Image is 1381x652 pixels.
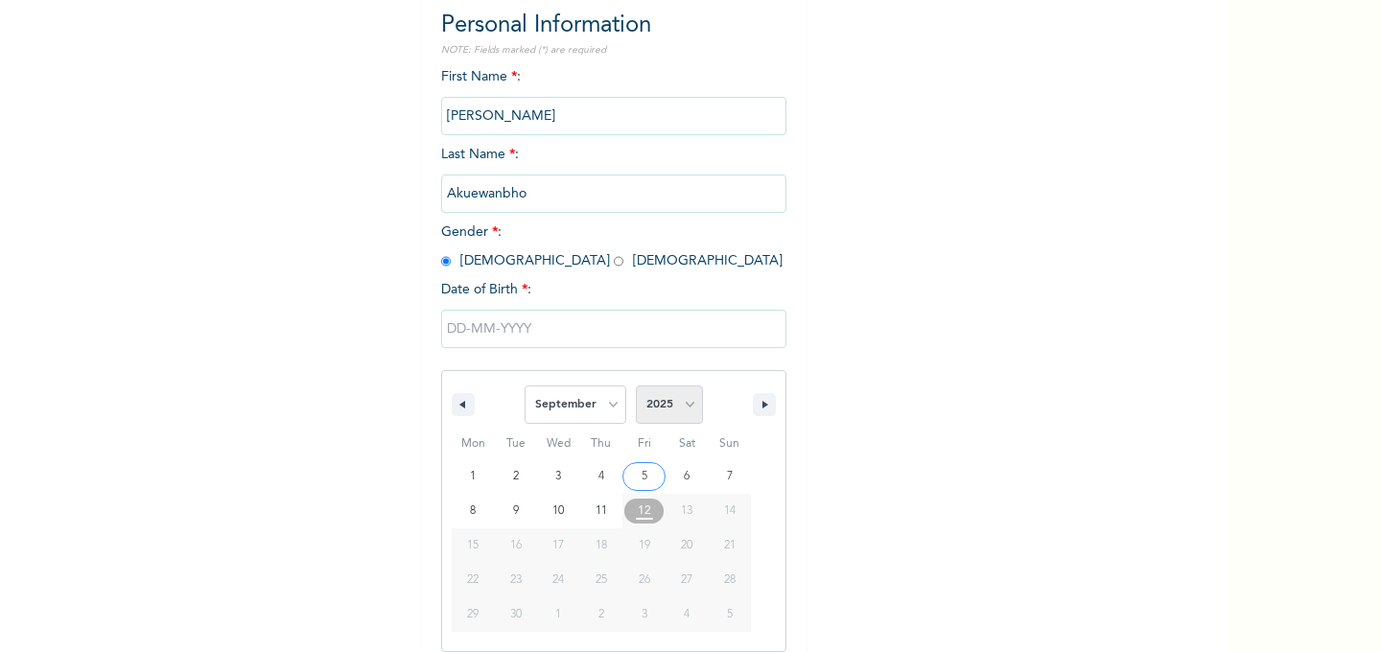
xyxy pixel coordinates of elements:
[708,563,751,597] button: 28
[495,563,538,597] button: 23
[537,494,580,528] button: 10
[495,528,538,563] button: 16
[495,459,538,494] button: 2
[596,563,607,597] span: 25
[622,494,666,528] button: 12
[681,528,692,563] span: 20
[537,429,580,459] span: Wed
[666,528,709,563] button: 20
[666,563,709,597] button: 27
[724,494,736,528] span: 14
[580,429,623,459] span: Thu
[596,494,607,528] span: 11
[681,494,692,528] span: 13
[510,563,522,597] span: 23
[452,494,495,528] button: 8
[639,563,650,597] span: 26
[724,528,736,563] span: 21
[495,494,538,528] button: 9
[727,459,733,494] span: 7
[452,563,495,597] button: 22
[622,563,666,597] button: 26
[452,459,495,494] button: 1
[513,459,519,494] span: 2
[708,494,751,528] button: 14
[580,563,623,597] button: 25
[708,528,751,563] button: 21
[537,563,580,597] button: 24
[441,280,531,300] span: Date of Birth :
[441,70,786,123] span: First Name :
[580,494,623,528] button: 11
[681,563,692,597] span: 27
[467,597,479,632] span: 29
[513,494,519,528] span: 9
[441,43,786,58] p: NOTE: Fields marked (*) are required
[708,459,751,494] button: 7
[580,528,623,563] button: 18
[622,429,666,459] span: Fri
[452,429,495,459] span: Mon
[510,528,522,563] span: 16
[666,459,709,494] button: 6
[441,148,786,200] span: Last Name :
[552,563,564,597] span: 24
[510,597,522,632] span: 30
[537,459,580,494] button: 3
[622,528,666,563] button: 19
[552,494,564,528] span: 10
[495,597,538,632] button: 30
[452,528,495,563] button: 15
[467,528,479,563] span: 15
[666,429,709,459] span: Sat
[470,459,476,494] span: 1
[666,494,709,528] button: 13
[470,494,476,528] span: 8
[467,563,479,597] span: 22
[495,429,538,459] span: Tue
[441,225,783,268] span: Gender : [DEMOGRAPHIC_DATA] [DEMOGRAPHIC_DATA]
[552,528,564,563] span: 17
[642,459,647,494] span: 5
[441,97,786,135] input: Enter your first name
[580,459,623,494] button: 4
[596,528,607,563] span: 18
[724,563,736,597] span: 28
[598,459,604,494] span: 4
[441,9,786,43] h2: Personal Information
[441,175,786,213] input: Enter your last name
[684,459,690,494] span: 6
[639,528,650,563] span: 19
[708,429,751,459] span: Sun
[638,494,651,528] span: 12
[441,310,786,348] input: DD-MM-YYYY
[452,597,495,632] button: 29
[537,528,580,563] button: 17
[622,459,666,494] button: 5
[555,459,561,494] span: 3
